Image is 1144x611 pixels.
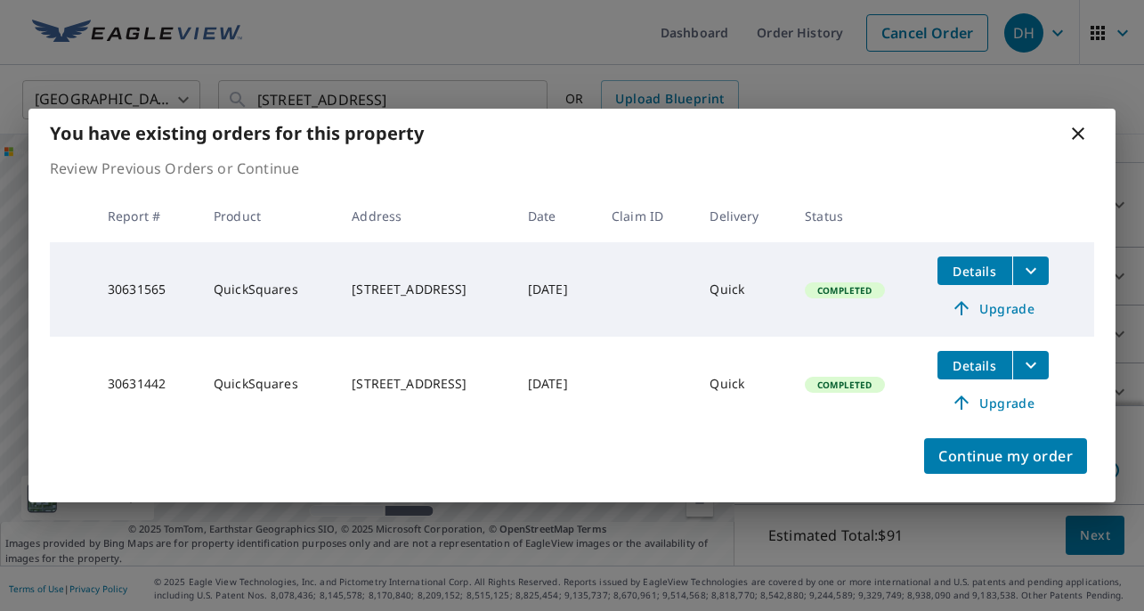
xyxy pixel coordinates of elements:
[807,284,882,297] span: Completed
[352,375,499,393] div: [STREET_ADDRESS]
[1012,257,1049,285] button: filesDropdownBtn-30631565
[93,242,199,337] td: 30631565
[199,337,337,431] td: QuickSquares
[199,190,337,242] th: Product
[514,242,597,337] td: [DATE]
[948,263,1002,280] span: Details
[937,294,1049,322] a: Upgrade
[337,190,514,242] th: Address
[791,190,923,242] th: Status
[948,392,1038,413] span: Upgrade
[937,388,1049,417] a: Upgrade
[514,337,597,431] td: [DATE]
[514,190,597,242] th: Date
[924,438,1087,474] button: Continue my order
[93,337,199,431] td: 30631442
[948,297,1038,319] span: Upgrade
[199,242,337,337] td: QuickSquares
[948,357,1002,374] span: Details
[695,337,791,431] td: Quick
[1012,351,1049,379] button: filesDropdownBtn-30631442
[937,257,1012,285] button: detailsBtn-30631565
[50,121,424,145] b: You have existing orders for this property
[352,281,499,298] div: [STREET_ADDRESS]
[695,190,791,242] th: Delivery
[93,190,199,242] th: Report #
[937,351,1012,379] button: detailsBtn-30631442
[807,379,882,391] span: Completed
[597,190,695,242] th: Claim ID
[50,158,1094,179] p: Review Previous Orders or Continue
[938,444,1073,468] span: Continue my order
[695,242,791,337] td: Quick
